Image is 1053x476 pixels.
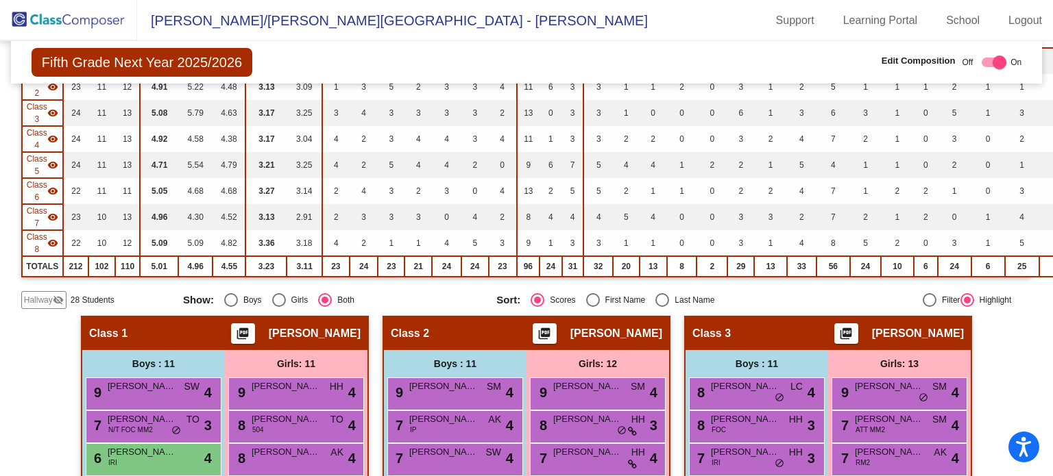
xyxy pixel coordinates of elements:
td: 7 [816,178,850,204]
td: 4.79 [213,152,245,178]
mat-icon: visibility [47,134,58,145]
td: 2 [540,178,562,204]
span: Class 4 [27,127,47,151]
td: 0 [432,204,461,230]
td: 1 [938,178,971,204]
td: 2 [613,178,639,204]
td: 12 [115,230,141,256]
td: Nicole Rozanski - No Class Name [22,230,63,256]
td: 4 [404,152,432,178]
td: 2 [850,204,881,230]
td: 3 [727,126,754,152]
td: 0 [697,100,727,126]
td: 0 [914,230,938,256]
td: 13 [517,178,540,204]
td: 3 [489,230,517,256]
td: 24 [63,100,88,126]
td: 0 [697,178,727,204]
td: 29 [727,256,754,277]
td: 2 [697,152,727,178]
a: Learning Portal [832,10,929,32]
td: 2 [350,230,378,256]
td: 3.13 [245,74,287,100]
td: 13 [115,126,141,152]
td: 24 [938,256,971,277]
td: 4.55 [213,256,245,277]
td: 24 [461,256,489,277]
td: 1 [971,74,1005,100]
td: 3 [583,74,613,100]
td: 5.08 [140,100,178,126]
td: 9 [517,230,540,256]
td: 13 [115,152,141,178]
td: 4.38 [213,126,245,152]
td: 2 [640,126,667,152]
td: 3 [1005,178,1039,204]
td: 1 [378,230,404,256]
td: 24 [850,256,881,277]
td: 3 [404,100,432,126]
td: 23 [322,256,350,277]
td: 4 [322,230,350,256]
td: 2 [1005,126,1039,152]
td: 9 [517,152,540,178]
td: David Collins - No Class Name [22,204,63,230]
td: 0 [971,126,1005,152]
td: 5 [378,74,404,100]
td: 3 [378,100,404,126]
td: 4.82 [213,230,245,256]
mat-icon: picture_as_pdf [234,327,251,346]
td: 2.91 [287,204,322,230]
td: 2 [322,204,350,230]
td: 3 [432,178,461,204]
td: 6 [816,100,850,126]
span: Class 3 [27,101,47,125]
td: 3 [727,204,754,230]
td: 4 [489,74,517,100]
span: Class 2 [27,75,47,99]
td: 3 [432,100,461,126]
td: 23 [378,256,404,277]
td: 11 [115,178,141,204]
td: 1 [850,178,881,204]
td: 3 [787,100,816,126]
td: 11 [88,152,115,178]
td: 11 [517,74,540,100]
td: 3.14 [287,178,322,204]
td: 3 [754,204,787,230]
td: 3.25 [287,100,322,126]
td: 22 [63,178,88,204]
td: 23 [63,74,88,100]
td: 11 [88,100,115,126]
a: School [935,10,991,32]
td: 4.96 [140,204,178,230]
td: 3 [583,126,613,152]
td: 4 [489,178,517,204]
td: Karen Volz - No Class Name [22,178,63,204]
td: 1 [404,230,432,256]
td: 1 [640,230,667,256]
td: 3 [1005,100,1039,126]
button: Print Students Details [834,323,858,344]
td: 3 [562,126,584,152]
td: 5.01 [140,256,178,277]
mat-icon: visibility [47,108,58,118]
td: 6 [914,256,938,277]
td: David Morehead - No Class Name [22,126,63,152]
span: Class 8 [27,231,47,255]
td: 11 [517,126,540,152]
td: 0 [667,126,697,152]
td: 1 [881,74,914,100]
td: 7 [562,152,584,178]
td: 4.68 [213,178,245,204]
td: 3 [378,126,404,152]
td: 24 [432,256,461,277]
td: 20 [613,256,639,277]
td: 2 [322,178,350,204]
td: 3.11 [287,256,322,277]
mat-icon: visibility [47,82,58,92]
td: 3.36 [245,230,287,256]
td: 4 [540,204,562,230]
td: 3 [378,178,404,204]
td: 3.21 [245,152,287,178]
